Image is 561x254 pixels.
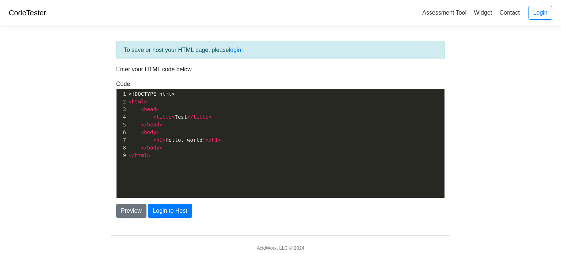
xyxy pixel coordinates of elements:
span: body [147,145,160,151]
a: Assessment Tool [419,7,469,19]
span: > [156,106,159,112]
a: login [229,47,241,53]
span: > [209,114,211,120]
span: < [129,99,131,105]
span: < [153,114,156,120]
div: 2 [117,98,127,106]
div: 6 [117,129,127,136]
div: 7 [117,136,127,144]
span: </ [141,145,147,151]
div: 3 [117,106,127,113]
span: h1 [156,137,163,143]
span: > [147,152,150,158]
span: > [144,99,147,105]
span: < [153,137,156,143]
button: Preview [116,204,146,218]
span: </ [129,152,135,158]
a: Contact [497,7,523,19]
a: CodeTester [9,9,46,17]
div: 5 [117,121,127,129]
span: html [135,152,147,158]
div: 8 [117,144,127,152]
span: > [159,145,162,151]
span: html [131,99,144,105]
span: h1 [212,137,218,143]
span: </ [187,114,193,120]
span: > [218,137,221,143]
span: title [156,114,172,120]
span: </ [206,137,212,143]
span: </ [141,122,147,128]
div: To save or host your HTML page, please . [116,41,445,59]
div: 1 [117,90,127,98]
div: Code: [111,80,450,198]
span: > [159,122,162,128]
span: > [163,137,165,143]
span: body [144,129,156,135]
span: Hello, world! [129,137,221,143]
span: head [147,122,160,128]
span: < [141,129,144,135]
span: <!DOCTYPE html> [129,91,175,97]
div: 9 [117,152,127,159]
span: Test [129,114,212,120]
span: head [144,106,156,112]
span: title [193,114,209,120]
button: Login to Host [148,204,192,218]
span: > [172,114,175,120]
p: Enter your HTML code below [116,65,445,74]
div: AcidWorx, LLC © 2024 [257,244,304,251]
span: > [156,129,159,135]
span: < [141,106,144,112]
a: Widget [471,7,495,19]
div: 4 [117,113,127,121]
a: Login [528,6,552,20]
